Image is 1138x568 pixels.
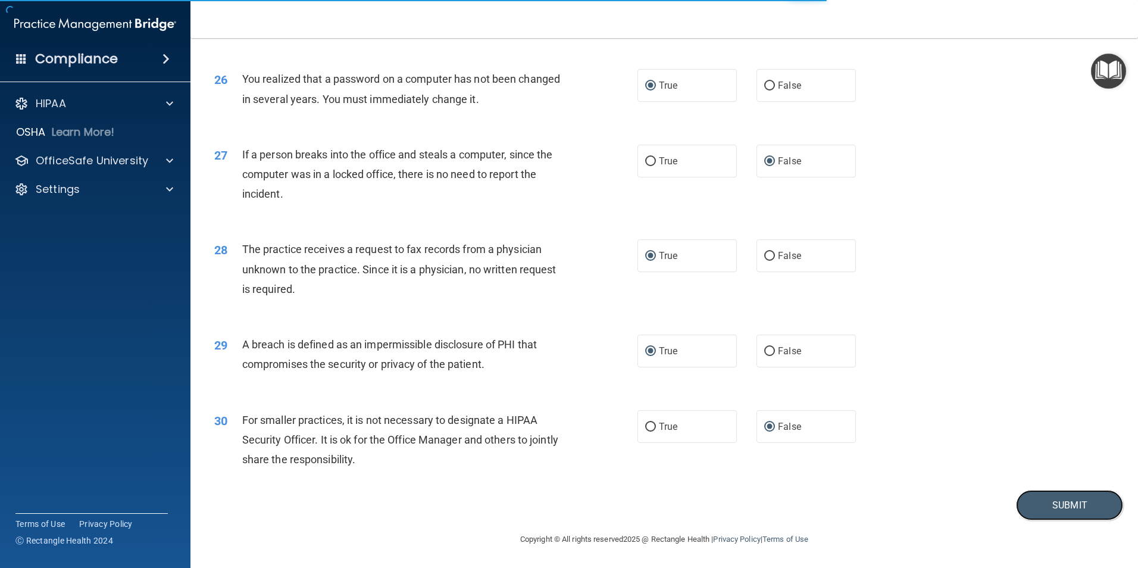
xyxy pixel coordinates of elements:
[15,535,113,547] span: Ⓒ Rectangle Health 2024
[447,520,881,558] div: Copyright © All rights reserved 2025 @ Rectangle Health | |
[242,73,560,105] span: You realized that a password on a computer has not been changed in several years. You must immedi...
[16,125,46,139] p: OSHA
[35,51,118,67] h4: Compliance
[778,80,801,91] span: False
[242,148,553,200] span: If a person breaks into the office and steals a computer, since the computer was in a locked offi...
[778,250,801,261] span: False
[214,73,227,87] span: 26
[645,347,656,356] input: True
[242,338,537,370] span: A breach is defined as an impermissible disclosure of PHI that compromises the security or privac...
[14,13,176,36] img: PMB logo
[52,125,115,139] p: Learn More!
[764,157,775,166] input: False
[214,414,227,428] span: 30
[14,96,173,111] a: HIPAA
[645,157,656,166] input: True
[659,250,677,261] span: True
[778,421,801,432] span: False
[659,80,677,91] span: True
[764,423,775,432] input: False
[1091,54,1126,89] button: Open Resource Center
[14,182,173,196] a: Settings
[1016,490,1123,520] button: Submit
[242,414,558,466] span: For smaller practices, it is not necessary to designate a HIPAA Security Officer. It is ok for th...
[645,252,656,261] input: True
[36,182,80,196] p: Settings
[645,423,656,432] input: True
[214,148,227,163] span: 27
[764,82,775,90] input: False
[659,421,677,432] span: True
[778,155,801,167] span: False
[764,252,775,261] input: False
[36,154,148,168] p: OfficeSafe University
[659,345,677,357] span: True
[764,347,775,356] input: False
[762,535,808,544] a: Terms of Use
[659,155,677,167] span: True
[15,518,65,530] a: Terms of Use
[713,535,760,544] a: Privacy Policy
[778,345,801,357] span: False
[214,338,227,352] span: 29
[79,518,133,530] a: Privacy Policy
[36,96,66,111] p: HIPAA
[242,243,557,295] span: The practice receives a request to fax records from a physician unknown to the practice. Since it...
[645,82,656,90] input: True
[14,154,173,168] a: OfficeSafe University
[214,243,227,257] span: 28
